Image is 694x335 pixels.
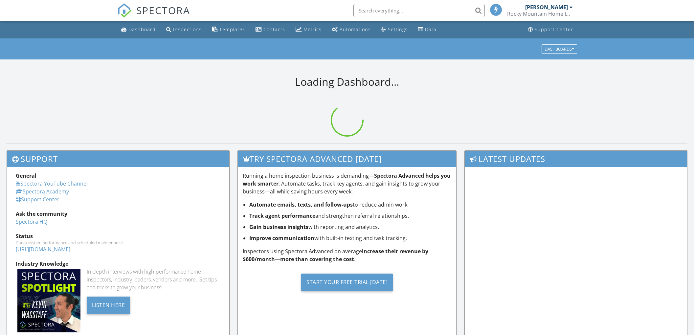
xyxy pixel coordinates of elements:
[249,223,308,231] strong: Gain business insights
[243,172,451,187] strong: Spectora Advanced helps you work smarter
[379,24,410,36] a: Settings
[303,26,322,33] div: Metrics
[16,172,36,179] strong: General
[16,260,220,268] div: Industry Knowledge
[253,24,288,36] a: Contacts
[263,26,285,33] div: Contacts
[542,44,577,54] button: Dashboards
[249,201,353,208] strong: Automate emails, texts, and follow-ups
[293,24,324,36] a: Metrics
[16,240,220,245] div: Check system performance and scheduled maintenance.
[329,24,373,36] a: Automations (Basic)
[16,210,220,218] div: Ask the community
[249,212,451,220] li: and strengthen referral relationships.
[249,212,315,219] strong: Track agent performance
[507,11,573,17] div: Rocky Mountain Home Inspections Ltd.
[7,151,229,167] h3: Support
[243,248,428,263] strong: increase their revenue by $600/month—more than covering the cost
[16,218,47,225] a: Spectora HQ
[249,234,451,242] li: with built-in texting and task tracking.
[16,232,220,240] div: Status
[119,24,158,36] a: Dashboard
[16,246,70,253] a: [URL][DOMAIN_NAME]
[353,4,485,17] input: Search everything...
[117,9,190,23] a: SPECTORA
[117,3,132,18] img: The Best Home Inspection Software - Spectora
[415,24,439,36] a: Data
[243,172,451,195] p: Running a home inspection business is demanding— . Automate tasks, track key agents, and gain ins...
[16,188,69,195] a: Spectora Academy
[136,3,190,17] span: SPECTORA
[243,247,451,263] p: Inspectors using Spectora Advanced on average .
[238,151,456,167] h3: Try spectora advanced [DATE]
[16,196,59,203] a: Support Center
[164,24,204,36] a: Inspections
[249,201,451,209] li: to reduce admin work.
[425,26,437,33] div: Data
[16,180,88,187] a: Spectora YouTube Channel
[249,223,451,231] li: with reporting and analytics.
[87,301,130,308] a: Listen Here
[219,26,245,33] div: Templates
[243,268,451,296] a: Start Your Free Trial [DATE]
[301,274,393,291] div: Start Your Free Trial [DATE]
[526,24,576,36] a: Support Center
[340,26,371,33] div: Automations
[388,26,408,33] div: Settings
[525,4,568,11] div: [PERSON_NAME]
[249,234,314,242] strong: Improve communication
[465,151,687,167] h3: Latest Updates
[128,26,156,33] div: Dashboard
[17,269,80,332] img: Spectoraspolightmain
[210,24,248,36] a: Templates
[87,268,220,291] div: In-depth interviews with high-performance home inspectors, industry leaders, vendors and more. Ge...
[87,297,130,314] div: Listen Here
[545,47,574,51] div: Dashboards
[173,26,202,33] div: Inspections
[535,26,573,33] div: Support Center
